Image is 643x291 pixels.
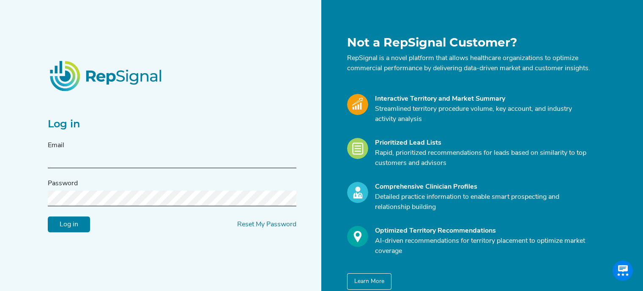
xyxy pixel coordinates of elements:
img: Optimize_Icon.261f85db.svg [347,226,368,247]
button: Learn More [347,273,391,290]
h1: Not a RepSignal Customer? [347,36,591,50]
label: Email [48,140,64,151]
p: Streamlined territory procedure volume, key account, and industry activity analysis [375,104,591,124]
a: Reset My Password [237,221,296,228]
img: Market_Icon.a700a4ad.svg [347,94,368,115]
label: Password [48,178,78,189]
input: Log in [48,217,90,233]
p: Detailed practice information to enable smart prospecting and relationship building [375,192,591,212]
img: Profile_Icon.739e2aba.svg [347,182,368,203]
p: RepSignal is a novel platform that allows healthcare organizations to optimize commercial perform... [347,53,591,74]
div: Optimized Territory Recommendations [375,226,591,236]
div: Comprehensive Clinician Profiles [375,182,591,192]
img: RepSignalLogo.20539ed3.png [39,50,174,101]
div: Prioritized Lead Lists [375,138,591,148]
p: AI-driven recommendations for territory placement to optimize market coverage [375,236,591,256]
div: Interactive Territory and Market Summary [375,94,591,104]
p: Rapid, prioritized recommendations for leads based on similarity to top customers and advisors [375,148,591,168]
img: Leads_Icon.28e8c528.svg [347,138,368,159]
h2: Log in [48,118,296,130]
